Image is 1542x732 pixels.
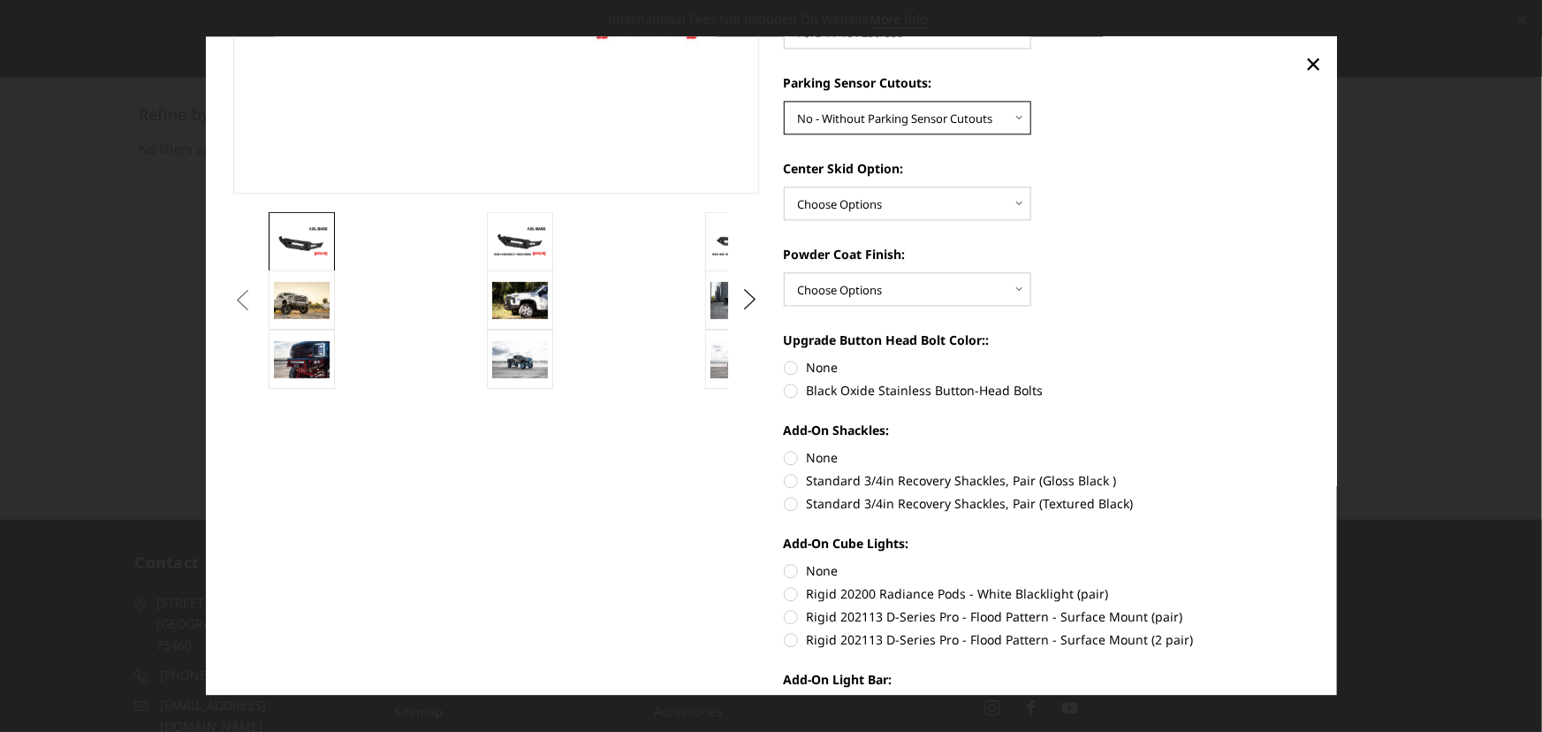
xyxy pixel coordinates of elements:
[736,286,763,313] button: Next
[784,671,1310,690] label: Add-On Light Bar:
[1305,44,1321,82] span: ×
[784,332,1310,350] label: Upgrade Button Head Bolt Color::
[492,281,548,318] img: 2020 Chevrolet HD - Compatible with block heater connection
[274,225,330,256] img: A2L Series - Base Front Bumper (Non Winch)
[784,359,1310,377] label: None
[784,631,1310,650] label: Rigid 202113 D-Series Pro - Flood Pattern - Surface Mount (2 pair)
[710,281,766,318] img: 2020 RAM HD - Available in single light bar configuration only
[710,341,766,378] img: A2L Series - Base Front Bumper (Non Winch)
[784,74,1310,93] label: Parking Sensor Cutouts:
[784,382,1310,400] label: Black Oxide Stainless Button-Head Bolts
[784,608,1310,627] label: Rigid 202113 D-Series Pro - Flood Pattern - Surface Mount (pair)
[784,246,1310,264] label: Powder Coat Finish:
[784,449,1310,468] label: None
[274,281,330,319] img: 2019 GMC 1500
[1299,50,1327,78] a: Close
[492,225,548,256] img: A2L Series - Base Front Bumper (Non Winch)
[784,585,1310,604] label: Rigid 20200 Radiance Pods - White Blacklight (pair)
[784,562,1310,581] label: None
[784,160,1310,179] label: Center Skid Option:
[274,340,330,377] img: A2L Series - Base Front Bumper (Non Winch)
[784,495,1310,514] label: Standard 3/4in Recovery Shackles, Pair (Textured Black)
[710,225,766,256] img: A2L Series - Base Front Bumper (Non Winch)
[784,472,1310,491] label: Standard 3/4in Recovery Shackles, Pair (Gloss Black )
[784,422,1310,440] label: Add-On Shackles:
[784,535,1310,553] label: Add-On Cube Lights:
[492,341,548,377] img: A2L Series - Base Front Bumper (Non Winch)
[229,286,255,313] button: Previous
